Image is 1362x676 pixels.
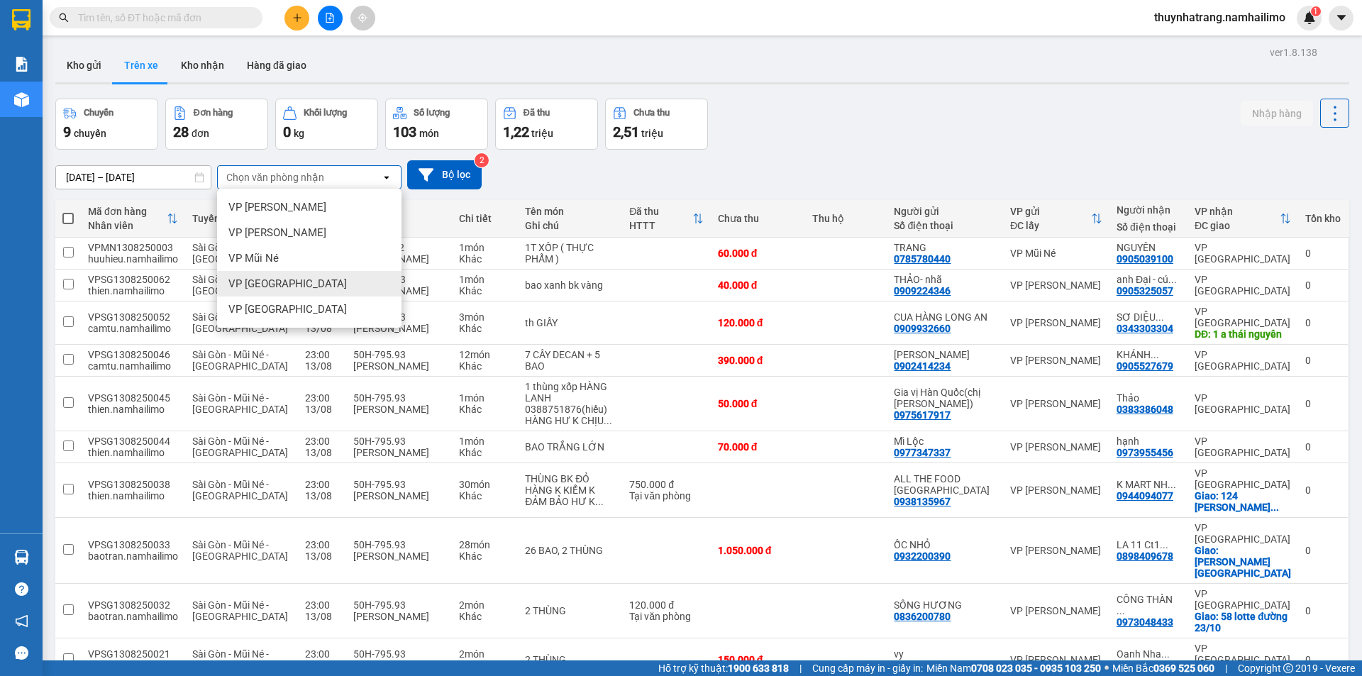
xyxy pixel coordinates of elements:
img: warehouse-icon [14,92,29,107]
div: Mã đơn hàng [88,206,167,217]
div: HÀNG K KIỂM K ĐẢM BẢO HƯ K CHỊU TRÁCH NHIỆM [525,484,615,507]
span: Sài Gòn - Mũi Né - [GEOGRAPHIC_DATA] [192,349,288,372]
span: 0 [283,123,291,140]
span: ... [604,415,612,426]
div: KHÁNH NGỌC (NHA TRANG) [1117,349,1180,360]
div: Nhân viên [88,220,167,231]
th: Toggle SortBy [81,200,185,238]
div: 50H-795.93 [353,392,445,404]
div: 2 THÙNG [525,654,615,665]
div: [PERSON_NAME] [353,404,445,415]
div: Giao: Khu vĩnh điền trung [1195,545,1291,579]
button: Hàng đã giao [236,48,318,82]
div: baotran.namhailimo [88,550,178,562]
div: 0343303304 [1117,323,1173,334]
div: VPSG1308250062 [88,274,178,285]
div: Khối lượng [304,108,347,118]
div: ĐC lấy [1010,220,1091,231]
span: 1,22 [503,123,529,140]
div: 0 [1305,545,1341,556]
div: VPSG1308250044 [88,436,178,447]
strong: 1900 633 818 [728,663,789,674]
div: 13/08 [305,323,339,334]
span: Sài Gòn - Mũi Né - [GEOGRAPHIC_DATA] [192,539,288,562]
div: 0388751876(hiếu) HÀNG HƯ K CHỊU TRÁCH NHIỆM HANG K ĐẢM BẢO [525,404,615,426]
div: Thảo [1117,392,1180,404]
div: 50H-795.93 [353,599,445,611]
div: VP nhận [1195,206,1280,217]
div: VP [PERSON_NAME] [1010,441,1102,453]
div: VPSG1308250045 [88,392,178,404]
div: 0 [1305,317,1341,328]
div: 0898409678 [1117,550,1173,562]
div: VP [PERSON_NAME] [1010,317,1102,328]
div: Đã thu [524,108,550,118]
div: [PERSON_NAME] [353,323,445,334]
div: Tuyến [192,213,291,224]
div: VPSG1308250038 [88,479,178,490]
button: Chưa thu2,51 triệu [605,99,708,150]
div: 1 món [459,392,511,404]
div: thien.namhailimo [88,404,178,415]
div: 23:00 [305,539,339,550]
div: Đã thu [629,206,692,217]
button: Trên xe [113,48,170,82]
button: Kho nhận [170,48,236,82]
div: 750.000 đ [629,479,703,490]
div: Đơn hàng [194,108,233,118]
span: triệu [531,128,553,139]
div: THÙNG BK ĐỎ [525,473,615,484]
div: Tại văn phòng [629,490,703,502]
span: question-circle [15,582,28,596]
span: | [1225,660,1227,676]
div: 1T XỐP ( THỰC PHẨM ) [525,242,615,265]
span: 9 [63,123,71,140]
div: Khác [459,550,511,562]
div: 0909224346 [894,285,951,297]
div: 1 thùng xốp HÀNG LANH [525,381,615,404]
div: 7 CÂY DECAN + 5 BAO [525,349,615,372]
div: Mĩ Lộc [894,436,995,447]
div: Khác [459,490,511,502]
div: 150.000 đ [718,654,798,665]
span: Cung cấp máy in - giấy in: [812,660,923,676]
div: [PERSON_NAME] [353,660,445,671]
div: camtu.namhailimo [88,323,178,334]
div: SÔNG HƯƠNG [894,599,995,611]
img: logo-vxr [12,9,31,31]
div: VPSG1308250032 [88,599,178,611]
div: CUA HÀNG LONG AN [894,311,995,323]
div: 2 món [459,599,511,611]
div: thien.namhailimo [88,447,178,458]
div: Khác [459,360,511,372]
div: 23:00 [305,392,339,404]
div: 13/08 [305,447,339,458]
span: copyright [1283,663,1293,673]
button: Đã thu1,22 triệu [495,99,598,150]
div: NGUYÊN [1117,242,1180,253]
div: VP [GEOGRAPHIC_DATA] [1195,306,1291,328]
span: file-add [325,13,335,23]
span: aim [358,13,367,23]
div: 0 [1305,279,1341,291]
div: VP [GEOGRAPHIC_DATA] [1195,467,1291,490]
div: 50H-795.93 [353,436,445,447]
div: 0902414234 [894,360,951,372]
div: Người nhận [1117,204,1180,216]
span: ⚪️ [1104,665,1109,671]
span: VP [PERSON_NAME] [228,226,326,240]
span: ... [595,496,604,507]
div: SƠ DIỆU HUYỀN [1117,311,1180,323]
div: 0 [1305,248,1341,259]
div: 0 [1305,605,1341,616]
span: Sài Gòn - Mũi Né - [GEOGRAPHIC_DATA] [192,648,288,671]
div: Người gửi [894,206,995,217]
span: Sài Gòn - Mũi Né - [GEOGRAPHIC_DATA] [192,311,288,334]
div: VP [GEOGRAPHIC_DATA] [1195,242,1291,265]
div: VP [GEOGRAPHIC_DATA] [1195,522,1291,545]
div: Khác [459,611,511,622]
th: Toggle SortBy [622,200,710,238]
div: ĐC giao [1195,220,1280,231]
sup: 2 [475,153,489,167]
div: BAO TRẮNG LỚN [525,441,615,453]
